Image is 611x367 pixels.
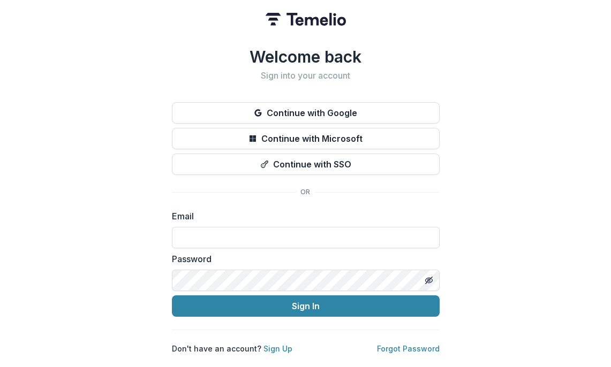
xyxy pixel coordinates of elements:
button: Continue with SSO [172,154,440,175]
label: Password [172,253,433,265]
button: Toggle password visibility [420,272,437,289]
button: Continue with Google [172,102,440,124]
label: Email [172,210,433,223]
a: Forgot Password [377,344,440,353]
img: Temelio [266,13,346,26]
p: Don't have an account? [172,343,292,354]
button: Continue with Microsoft [172,128,440,149]
button: Sign In [172,295,440,317]
h1: Welcome back [172,47,440,66]
h2: Sign into your account [172,71,440,81]
a: Sign Up [263,344,292,353]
